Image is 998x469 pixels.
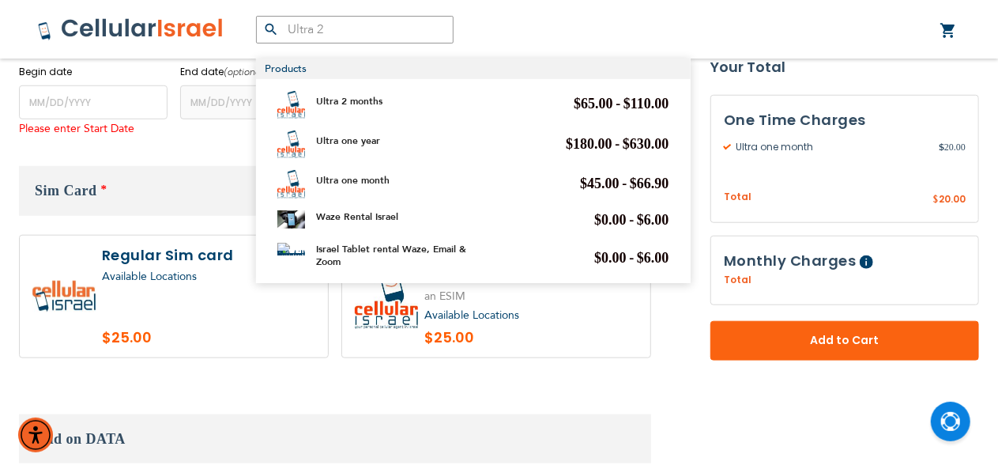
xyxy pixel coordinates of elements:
i: (optional) [224,66,267,78]
a: Waze Rental Israel [317,210,399,223]
span: Add to Cart [763,332,927,349]
span: $180.00 [566,136,612,152]
a: Available Locations [102,269,197,284]
span: Help [860,255,873,269]
span: 20.00 [939,192,966,206]
span: $0.00 [594,250,627,266]
img: Waze Rental Israel [277,210,305,229]
input: Search [256,16,454,43]
span: Monthly Charges [724,251,857,270]
span: $66.90 [630,176,669,191]
input: MM/DD/YYYY [180,85,329,119]
a: Ultra one year [317,134,381,147]
label: End date [180,65,329,79]
a: Available Locations [424,308,519,323]
span: Ultra one month [724,140,939,154]
span: 20.00 [939,140,966,154]
button: Add to Cart [710,321,979,361]
span: Add on DATA [35,431,126,447]
span: $110.00 [623,96,669,112]
div: Accessibility Menu [18,418,53,452]
span: Total [724,190,751,205]
label: Begin date [19,65,168,79]
span: $6.00 [637,250,669,266]
img: Ultra one month [277,170,305,198]
img: Cellular Israel Logo [37,17,224,41]
h3: One Time Charges [724,108,966,132]
span: $ [939,140,944,154]
a: Ultra 2 months [317,95,383,108]
span: Total [724,273,751,287]
strong: Your Total [710,55,979,79]
input: MM/DD/YYYY [19,85,168,119]
span: $65.00 [574,96,613,112]
img: Israel Tablet rental Waze, Email & Zoom [277,243,305,255]
span: $6.00 [637,212,669,228]
span: Sim Card [35,183,97,199]
span: $ [932,193,939,207]
span: $0.00 [594,212,627,228]
span: $630.00 [623,136,669,152]
a: Israel Tablet rental Waze, Email & Zoom [317,243,467,268]
img: Ultra 2 months [277,91,305,119]
div: Please enter Start Date [19,119,168,139]
span: Products [266,62,307,76]
img: Ultra one year [277,130,305,158]
span: $45.00 [580,176,620,191]
a: Ultra one month [317,174,390,187]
